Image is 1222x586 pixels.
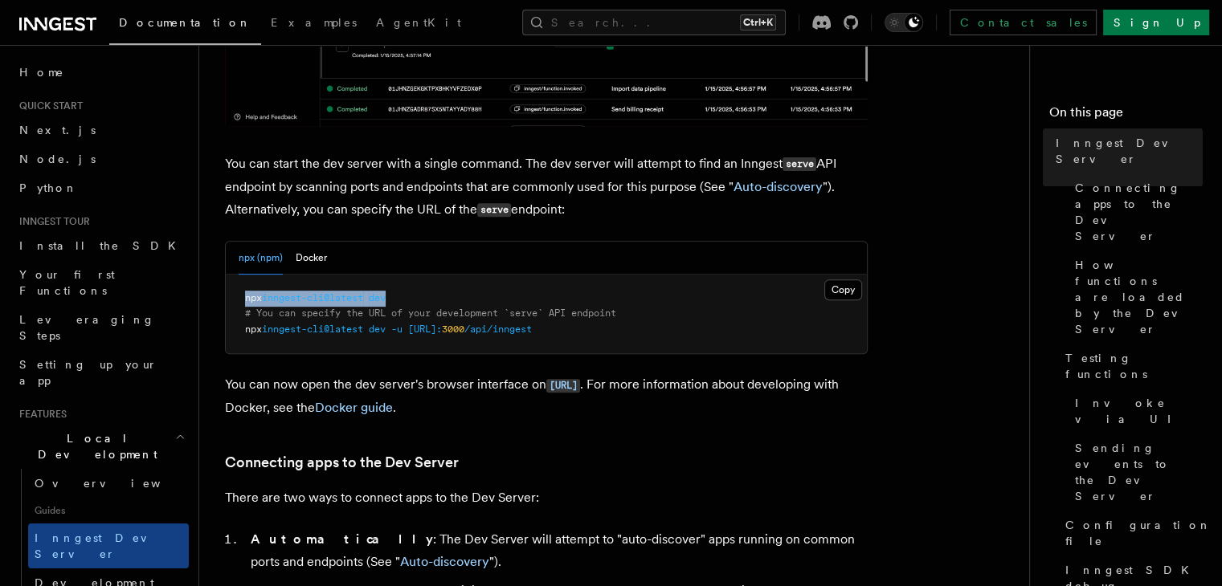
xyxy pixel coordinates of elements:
[28,498,189,523] span: Guides
[13,144,189,173] a: Node.js
[1075,395,1203,427] span: Invoke via UI
[271,16,357,29] span: Examples
[245,324,262,335] span: npx
[262,292,363,303] span: inngest-cli@latest
[1075,180,1203,244] span: Connecting apps to the Dev Server
[1069,173,1203,250] a: Connecting apps to the Dev Server
[13,430,175,462] span: Local Development
[245,292,262,303] span: npx
[546,376,580,392] a: [URL]
[1065,350,1203,382] span: Testing functions
[13,58,189,87] a: Home
[109,5,261,45] a: Documentation
[35,531,172,560] span: Inngest Dev Server
[28,469,189,498] a: Overview
[13,305,189,350] a: Leveraging Steps
[369,292,386,303] span: dev
[246,528,868,573] li: : The Dev Server will attempt to "auto-discover" apps running on common ports and endpoints (See ...
[225,451,459,474] a: Connecting apps to the Dev Server
[239,242,283,275] button: npx (npm)
[19,358,157,387] span: Setting up your app
[19,64,64,80] span: Home
[734,179,823,194] a: Auto-discovery
[824,279,862,300] button: Copy
[251,531,433,547] strong: Automatically
[442,324,464,335] span: 3000
[225,486,868,509] p: There are two ways to connect apps to the Dev Server:
[1069,433,1203,511] a: Sending events to the Dev Server
[366,5,471,43] a: AgentKit
[477,203,511,217] code: serve
[35,477,200,490] span: Overview
[296,242,327,275] button: Docker
[522,10,786,35] button: Search...Ctrl+K
[13,231,189,260] a: Install the SDK
[19,268,115,297] span: Your first Functions
[225,373,868,419] p: You can now open the dev server's browser interface on . For more information about developing wi...
[885,13,923,32] button: Toggle dark mode
[1069,389,1203,433] a: Invoke via UI
[1075,257,1203,337] span: How functions are loaded by the Dev Server
[13,260,189,305] a: Your first Functions
[261,5,366,43] a: Examples
[13,424,189,469] button: Local Development
[408,324,442,335] span: [URL]:
[1056,135,1203,167] span: Inngest Dev Server
[13,215,90,228] span: Inngest tour
[262,324,363,335] span: inngest-cli@latest
[119,16,251,29] span: Documentation
[1049,103,1203,128] h4: On this page
[13,116,189,144] a: Next.js
[1065,517,1212,549] span: Configuration file
[950,10,1097,35] a: Contact sales
[740,14,776,31] kbd: Ctrl+K
[546,379,580,393] code: [URL]
[225,153,868,222] p: You can start the dev server with a single command. The dev server will attempt to find an Innges...
[13,173,189,202] a: Python
[19,181,78,194] span: Python
[1075,440,1203,504] span: Sending events to the Dev Server
[369,324,386,335] span: dev
[28,523,189,568] a: Inngest Dev Server
[13,100,83,112] span: Quick start
[400,554,489,569] a: Auto-discovery
[1059,511,1203,555] a: Configuration file
[783,157,816,171] code: serve
[13,350,189,395] a: Setting up your app
[1059,344,1203,389] a: Testing functions
[19,124,96,136] span: Next.js
[1103,10,1209,35] a: Sign Up
[19,313,155,342] span: Leveraging Steps
[19,239,186,252] span: Install the SDK
[245,307,616,319] span: # You can specify the URL of your development `serve` API endpoint
[13,408,67,421] span: Features
[376,16,461,29] span: AgentKit
[315,400,393,415] a: Docker guide
[464,324,532,335] span: /api/inngest
[1069,250,1203,344] a: How functions are loaded by the Dev Server
[391,324,403,335] span: -u
[19,153,96,165] span: Node.js
[1049,128,1203,173] a: Inngest Dev Server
